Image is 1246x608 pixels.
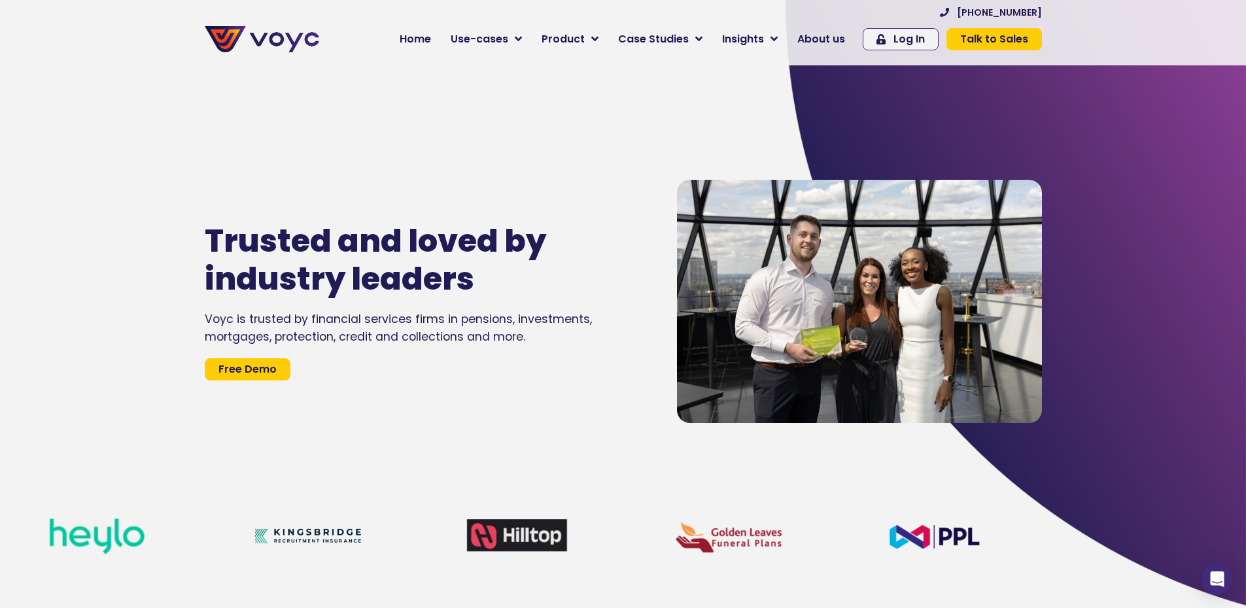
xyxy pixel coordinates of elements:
[205,222,598,297] h1: Trusted and loved by industry leaders
[542,31,585,47] span: Product
[205,311,638,345] div: Voyc is trusted by financial services firms in pensions, investments, mortgages, protection, cred...
[946,28,1042,50] a: Talk to Sales
[205,26,319,52] img: voyc-full-logo
[451,31,508,47] span: Use-cases
[957,8,1042,17] span: [PHONE_NUMBER]
[441,26,532,52] a: Use-cases
[218,364,277,375] span: Free Demo
[893,34,925,44] span: Log In
[960,34,1028,44] span: Talk to Sales
[712,26,787,52] a: Insights
[787,26,855,52] a: About us
[1202,564,1233,595] div: Open Intercom Messenger
[797,31,845,47] span: About us
[205,358,290,380] a: Free Demo
[390,26,441,52] a: Home
[722,31,764,47] span: Insights
[863,28,939,50] a: Log In
[400,31,431,47] span: Home
[618,31,689,47] span: Case Studies
[532,26,608,52] a: Product
[608,26,712,52] a: Case Studies
[940,8,1042,17] a: [PHONE_NUMBER]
